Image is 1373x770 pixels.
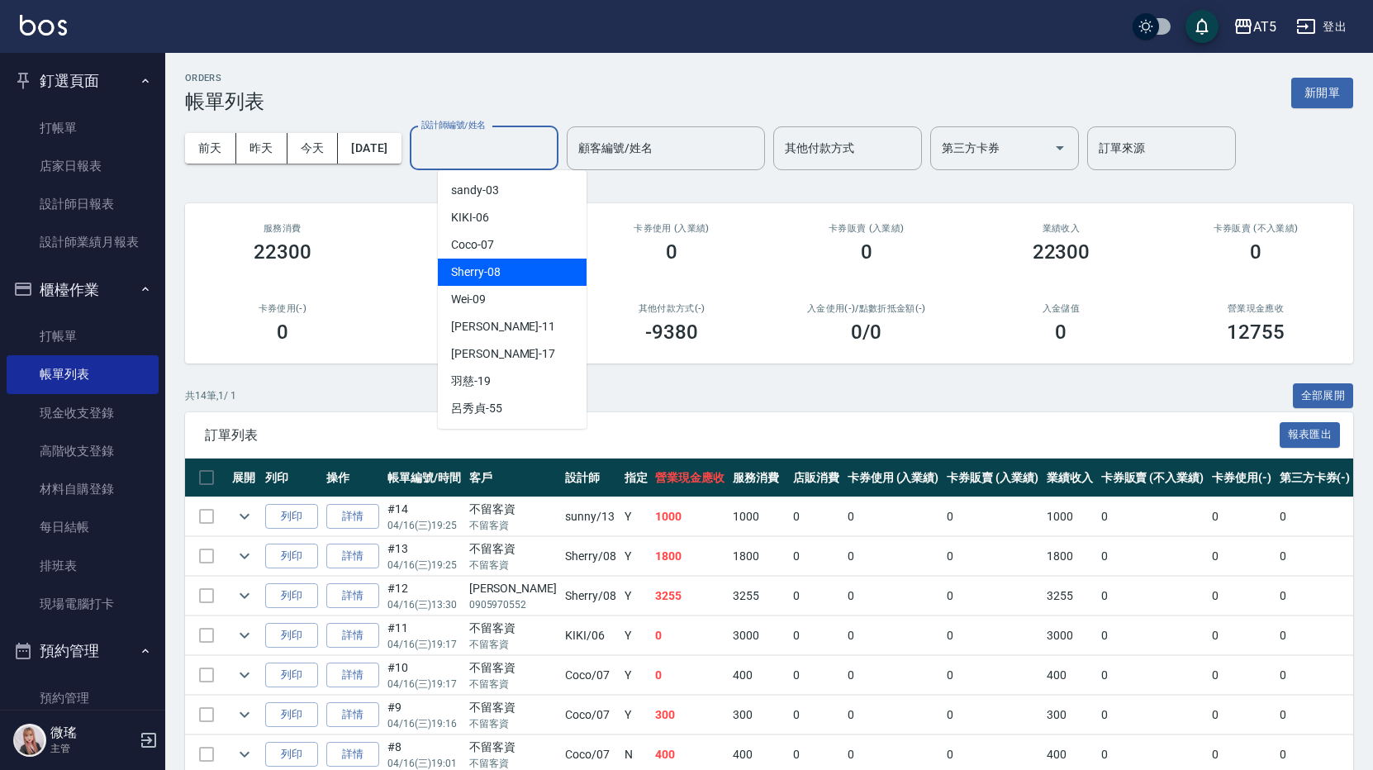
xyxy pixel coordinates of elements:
[232,544,257,568] button: expand row
[400,223,555,234] h2: 店販消費
[645,321,698,344] h3: -9380
[228,459,261,497] th: 展開
[50,741,135,756] p: 主管
[469,716,557,731] p: 不留客資
[451,400,502,417] span: 呂秀貞 -55
[943,497,1043,536] td: 0
[326,742,379,768] a: 詳情
[943,616,1043,655] td: 0
[383,696,465,734] td: #9
[789,497,843,536] td: 0
[265,583,318,609] button: 列印
[421,119,486,131] label: 設計師編號/姓名
[469,580,557,597] div: [PERSON_NAME]
[1043,497,1097,536] td: 1000
[789,303,944,314] h2: 入金使用(-) /點數折抵金額(-)
[383,459,465,497] th: 帳單編號/時間
[1097,656,1208,695] td: 0
[265,504,318,530] button: 列印
[383,656,465,695] td: #10
[1276,537,1355,576] td: 0
[943,656,1043,695] td: 0
[1208,497,1276,536] td: 0
[326,544,379,569] a: 詳情
[1276,696,1355,734] td: 0
[620,497,652,536] td: Y
[1208,577,1276,616] td: 0
[1097,497,1208,536] td: 0
[789,656,843,695] td: 0
[326,583,379,609] a: 詳情
[1043,696,1097,734] td: 300
[7,269,159,311] button: 櫃檯作業
[326,504,379,530] a: 詳情
[7,355,159,393] a: 帳單列表
[984,303,1139,314] h2: 入金儲值
[789,537,843,576] td: 0
[861,240,872,264] h3: 0
[185,73,264,83] h2: ORDERS
[1047,135,1073,161] button: Open
[277,321,288,344] h3: 0
[1276,497,1355,536] td: 0
[387,597,461,612] p: 04/16 (三) 13:30
[1043,459,1097,497] th: 業績收入
[7,470,159,508] a: 材料自購登錄
[843,577,943,616] td: 0
[469,518,557,533] p: 不留客資
[651,656,729,695] td: 0
[383,537,465,576] td: #13
[387,518,461,533] p: 04/16 (三) 19:25
[561,656,620,695] td: Coco /07
[7,432,159,470] a: 高階收支登錄
[651,696,729,734] td: 300
[1276,577,1355,616] td: 0
[594,303,749,314] h2: 其他付款方式(-)
[7,630,159,673] button: 預約管理
[620,656,652,695] td: Y
[451,373,491,390] span: 羽慈 -19
[185,90,264,113] h3: 帳單列表
[265,663,318,688] button: 列印
[843,696,943,734] td: 0
[843,537,943,576] td: 0
[451,318,555,335] span: [PERSON_NAME] -11
[1043,656,1097,695] td: 400
[651,616,729,655] td: 0
[20,15,67,36] img: Logo
[383,497,465,536] td: #14
[387,716,461,731] p: 04/16 (三) 19:16
[943,577,1043,616] td: 0
[789,577,843,616] td: 0
[620,616,652,655] td: Y
[729,497,789,536] td: 1000
[469,540,557,558] div: 不留客資
[261,459,322,497] th: 列印
[7,679,159,717] a: 預約管理
[561,537,620,576] td: Sherry /08
[561,696,620,734] td: Coco /07
[843,497,943,536] td: 0
[469,739,557,756] div: 不留客資
[729,696,789,734] td: 300
[7,185,159,223] a: 設計師日報表
[789,616,843,655] td: 0
[265,544,318,569] button: 列印
[7,394,159,432] a: 現金收支登錄
[322,459,383,497] th: 操作
[1097,459,1208,497] th: 卡券販賣 (不入業績)
[1290,12,1353,42] button: 登出
[232,583,257,608] button: expand row
[383,577,465,616] td: #12
[185,388,236,403] p: 共 14 筆, 1 / 1
[1178,223,1333,234] h2: 卡券販賣 (不入業績)
[7,109,159,147] a: 打帳單
[1208,616,1276,655] td: 0
[232,663,257,687] button: expand row
[561,577,620,616] td: Sherry /08
[943,459,1043,497] th: 卡券販賣 (入業績)
[1208,537,1276,576] td: 0
[232,623,257,648] button: expand row
[1043,537,1097,576] td: 1800
[1208,459,1276,497] th: 卡券使用(-)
